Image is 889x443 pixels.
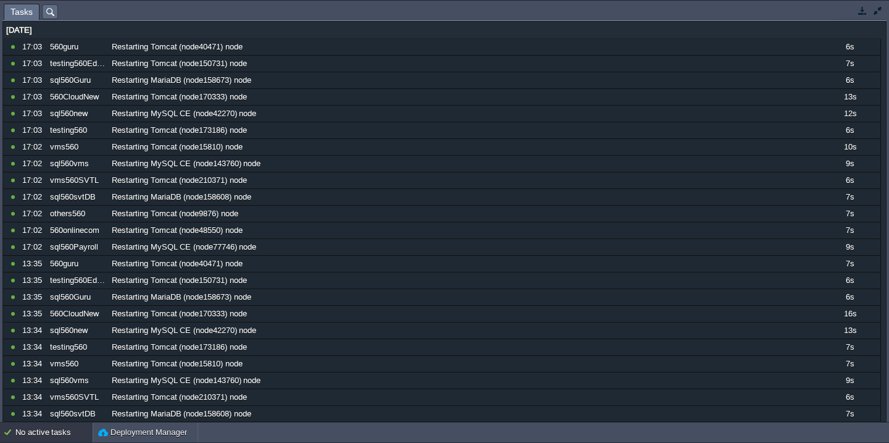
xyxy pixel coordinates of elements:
[819,122,880,138] div: 6s
[819,106,880,122] div: 12s
[112,192,251,203] span: Restarting MariaDB (node158608) node
[22,206,46,222] div: 17:02
[112,125,247,136] span: Restarting Tomcat (node173186) node
[819,189,880,205] div: 7s
[819,373,880,389] div: 9s
[47,106,107,122] div: sql560new
[112,408,251,420] span: Restarting MariaDB (node158608) node
[819,56,880,72] div: 7s
[22,356,46,372] div: 13:34
[112,292,251,303] span: Restarting MariaDB (node158673) node
[22,39,46,55] div: 17:03
[22,172,46,188] div: 17:02
[819,139,880,155] div: 10s
[47,172,107,188] div: vms560SVTL
[47,206,107,222] div: others560
[112,242,256,253] span: Restarting MySQL CE (node77746) node
[112,308,247,319] span: Restarting Tomcat (node170333) node
[819,39,880,55] div: 6s
[22,89,46,105] div: 17:03
[819,89,880,105] div: 13s
[819,339,880,355] div: 7s
[112,158,261,169] span: Restarting MySQL CE (node143760) node
[112,41,243,53] span: Restarting Tomcat (node40471) node
[819,289,880,305] div: 6s
[112,225,243,236] span: Restarting Tomcat (node48550) node
[22,189,46,205] div: 17:02
[819,356,880,372] div: 7s
[819,406,880,422] div: 7s
[47,56,107,72] div: testing560EduBee
[112,392,247,403] span: Restarting Tomcat (node210371) node
[22,289,46,305] div: 13:35
[47,122,107,138] div: testing560
[112,275,247,286] span: Restarting Tomcat (node150731) node
[47,389,107,405] div: vms560SVTL
[47,89,107,105] div: 560CloudNew
[47,339,107,355] div: testing560
[819,389,880,405] div: 6s
[819,222,880,238] div: 7s
[819,272,880,289] div: 6s
[22,306,46,322] div: 13:35
[22,106,46,122] div: 17:03
[112,342,247,353] span: Restarting Tomcat (node173186) node
[22,323,46,339] div: 13:34
[22,239,46,255] div: 17:02
[22,122,46,138] div: 17:03
[112,208,238,219] span: Restarting Tomcat (node9876) node
[47,373,107,389] div: sql560vms
[112,75,251,86] span: Restarting MariaDB (node158673) node
[47,156,107,172] div: sql560vms
[112,141,243,153] span: Restarting Tomcat (node15810) node
[98,426,187,439] button: Deployment Manager
[112,258,243,269] span: Restarting Tomcat (node40471) node
[112,358,243,369] span: Restarting Tomcat (node15810) node
[112,325,256,336] span: Restarting MySQL CE (node42270) node
[47,289,107,305] div: sql560Guru
[112,58,247,69] span: Restarting Tomcat (node150731) node
[112,175,247,186] span: Restarting Tomcat (node210371) node
[3,22,880,38] div: [DATE]
[47,239,107,255] div: sql560Payroll
[819,256,880,272] div: 7s
[47,306,107,322] div: 560CloudNew
[47,323,107,339] div: sql560new
[47,39,107,55] div: 560guru
[819,72,880,88] div: 6s
[112,91,247,103] span: Restarting Tomcat (node170333) node
[22,406,46,422] div: 13:34
[819,172,880,188] div: 6s
[47,72,107,88] div: sql560Guru
[22,272,46,289] div: 13:35
[22,156,46,172] div: 17:02
[22,256,46,272] div: 13:35
[15,423,93,442] div: No active tasks
[47,189,107,205] div: sql560svtDB
[22,373,46,389] div: 13:34
[22,139,46,155] div: 17:02
[47,222,107,238] div: 560onlinecom
[22,72,46,88] div: 17:03
[819,156,880,172] div: 9s
[47,406,107,422] div: sql560svtDB
[112,108,256,119] span: Restarting MySQL CE (node42270) node
[10,4,33,20] span: Tasks
[819,206,880,222] div: 7s
[819,323,880,339] div: 13s
[47,356,107,372] div: vms560
[22,56,46,72] div: 17:03
[22,389,46,405] div: 13:34
[22,339,46,355] div: 13:34
[112,375,261,386] span: Restarting MySQL CE (node143760) node
[47,256,107,272] div: 560guru
[47,139,107,155] div: vms560
[819,306,880,322] div: 16s
[819,239,880,255] div: 9s
[47,272,107,289] div: testing560EduBee
[22,222,46,238] div: 17:02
